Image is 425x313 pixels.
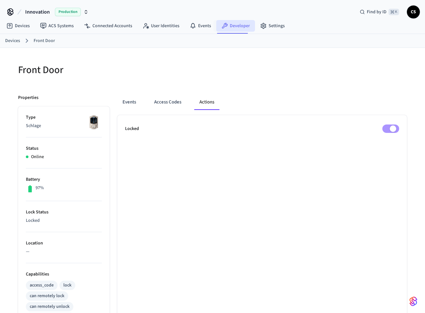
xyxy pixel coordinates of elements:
[26,240,102,247] p: Location
[408,6,419,18] span: CS
[35,20,79,32] a: ACS Systems
[26,248,102,255] p: —
[355,6,404,18] div: Find by ID⌘ K
[79,20,137,32] a: Connected Accounts
[1,20,35,32] a: Devices
[388,9,399,15] span: ⌘ K
[55,8,81,16] span: Production
[26,271,102,278] p: Capabilities
[125,125,139,132] p: Locked
[185,20,216,32] a: Events
[149,94,186,110] button: Access Codes
[26,123,102,129] p: Schlage
[36,185,44,191] p: 97%
[86,114,102,130] img: Schlage Sense Smart Deadbolt with Camelot Trim, Front
[5,38,20,44] a: Devices
[407,5,420,18] button: CS
[367,9,387,15] span: Find by ID
[26,114,102,121] p: Type
[255,20,290,32] a: Settings
[34,38,55,44] a: Front Door
[216,20,255,32] a: Developer
[30,303,69,310] div: can remotely unlock
[137,20,185,32] a: User Identities
[25,8,50,16] span: Innovation
[117,94,141,110] button: Events
[30,282,54,289] div: access_code
[30,293,64,299] div: can remotely lock
[26,217,102,224] p: Locked
[409,296,417,307] img: SeamLogoGradient.69752ec5.svg
[194,94,219,110] button: Actions
[26,209,102,216] p: Lock Status
[26,145,102,152] p: Status
[18,63,209,77] h5: Front Door
[117,94,407,110] div: ant example
[31,154,44,160] p: Online
[18,94,38,101] p: Properties
[63,282,71,289] div: lock
[26,176,102,183] p: Battery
